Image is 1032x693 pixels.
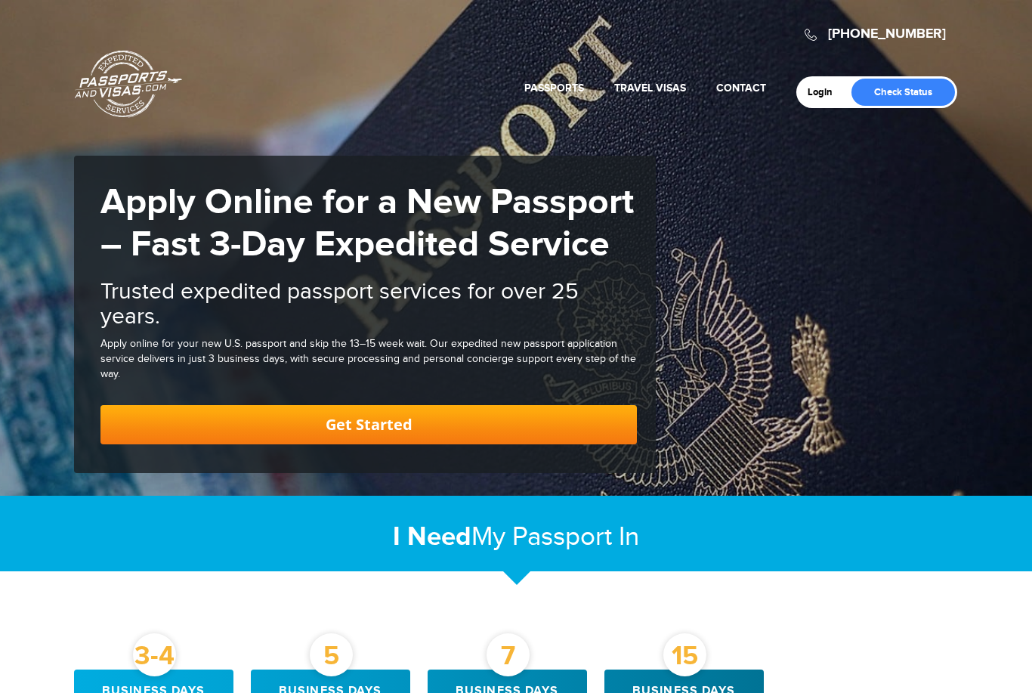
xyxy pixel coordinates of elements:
[100,181,634,267] strong: Apply Online for a New Passport – Fast 3-Day Expedited Service
[851,79,955,106] a: Check Status
[716,82,766,94] a: Contact
[524,82,584,94] a: Passports
[100,405,637,444] a: Get Started
[100,280,637,329] h2: Trusted expedited passport services for over 25 years.
[614,82,686,94] a: Travel Visas
[75,50,182,118] a: Passports & [DOMAIN_NAME]
[808,86,843,98] a: Login
[487,633,530,676] div: 7
[663,633,706,676] div: 15
[133,633,176,676] div: 3-4
[393,521,471,553] strong: I Need
[74,521,958,553] h2: My
[512,521,639,552] span: Passport In
[828,26,946,42] a: [PHONE_NUMBER]
[100,337,637,382] div: Apply online for your new U.S. passport and skip the 13–15 week wait. Our expedited new passport ...
[310,633,353,676] div: 5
